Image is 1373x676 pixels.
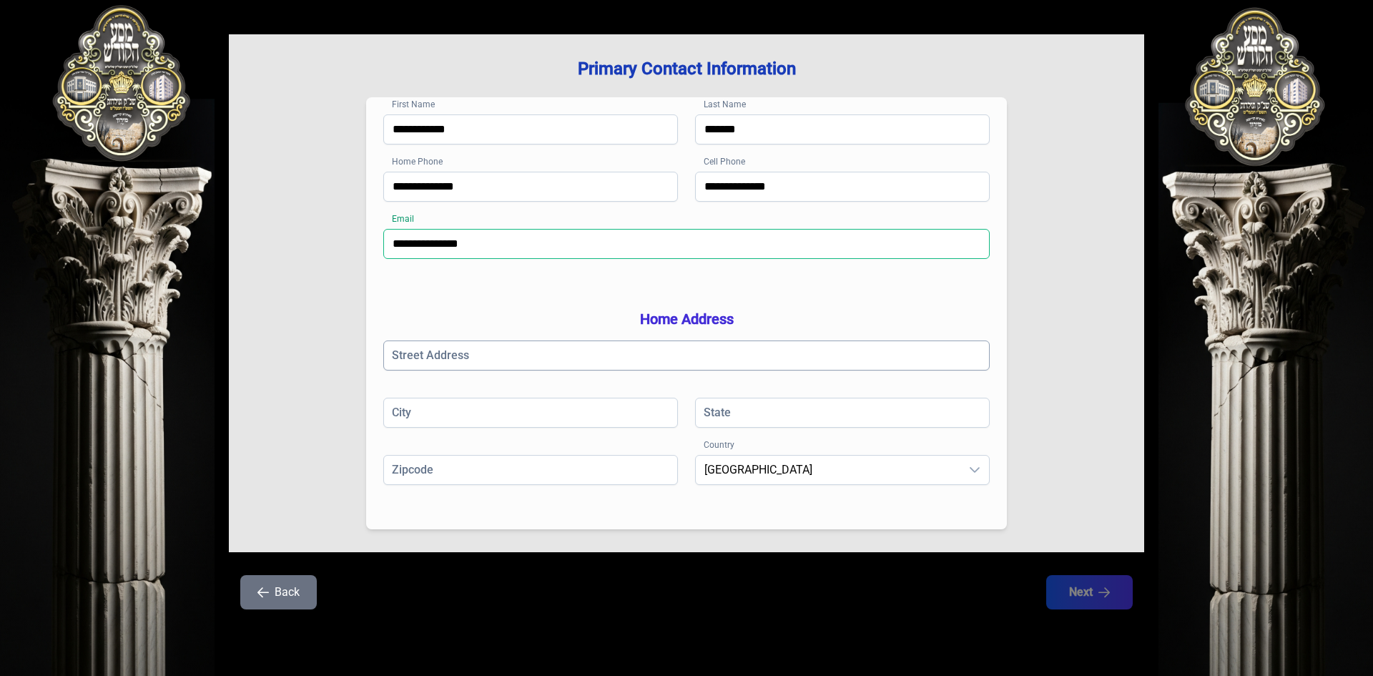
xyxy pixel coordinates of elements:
h3: Primary Contact Information [252,57,1121,80]
div: dropdown trigger [960,456,989,484]
h3: Home Address [383,309,990,329]
button: Back [240,575,317,609]
span: United States [696,456,960,484]
button: Next [1046,575,1133,609]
